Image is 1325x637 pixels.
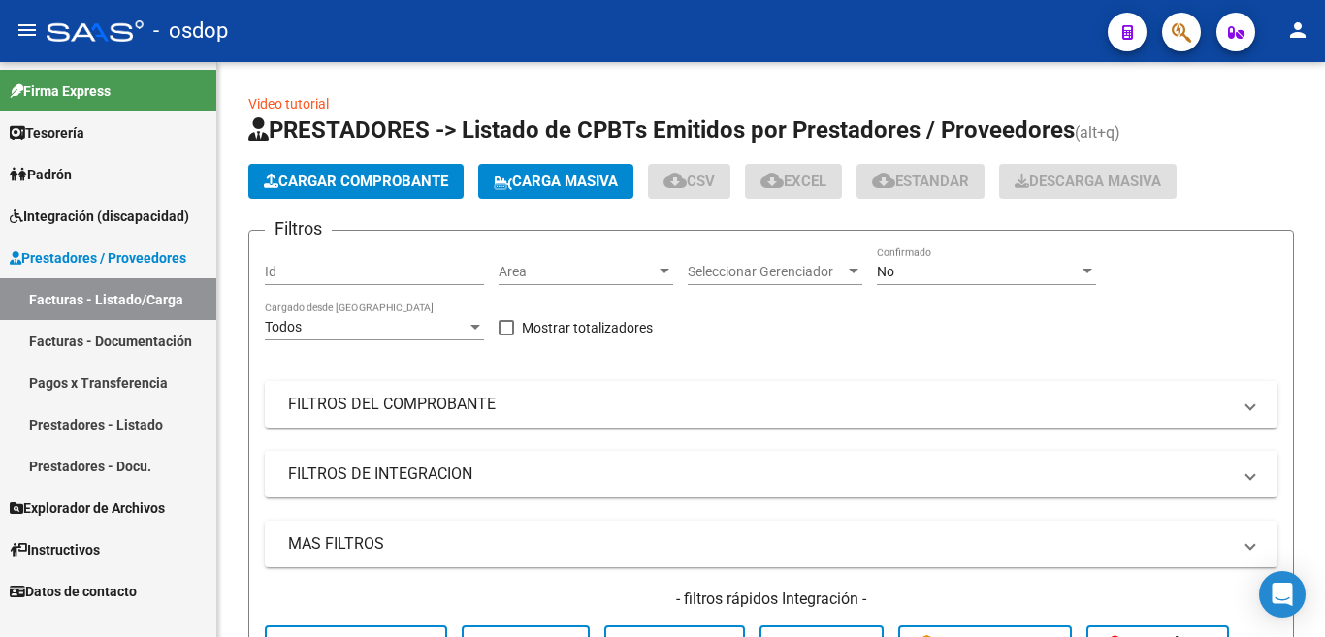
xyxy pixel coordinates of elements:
mat-panel-title: FILTROS DE INTEGRACION [288,463,1231,485]
span: - osdop [153,10,228,52]
button: EXCEL [745,164,842,199]
span: Explorador de Archivos [10,497,165,519]
button: Estandar [856,164,985,199]
span: Firma Express [10,80,111,102]
div: Open Intercom Messenger [1259,571,1306,618]
mat-expansion-panel-header: FILTROS DEL COMPROBANTE [265,381,1277,428]
mat-icon: cloud_download [663,169,687,192]
span: Descarga Masiva [1015,173,1161,190]
span: Todos [265,319,302,334]
button: Carga Masiva [478,164,633,199]
mat-expansion-panel-header: MAS FILTROS [265,521,1277,567]
span: Cargar Comprobante [264,173,448,190]
mat-panel-title: MAS FILTROS [288,533,1231,555]
span: Prestadores / Proveedores [10,247,186,269]
span: PRESTADORES -> Listado de CPBTs Emitidos por Prestadores / Proveedores [248,116,1075,143]
span: Mostrar totalizadores [522,316,653,339]
mat-icon: cloud_download [872,169,895,192]
button: CSV [648,164,730,199]
span: Integración (discapacidad) [10,206,189,227]
span: Carga Masiva [494,173,618,190]
span: EXCEL [760,173,826,190]
mat-icon: cloud_download [760,169,784,192]
h4: - filtros rápidos Integración - [265,589,1277,610]
mat-expansion-panel-header: FILTROS DE INTEGRACION [265,451,1277,497]
span: CSV [663,173,715,190]
span: Seleccionar Gerenciador [688,264,845,280]
span: (alt+q) [1075,123,1120,142]
span: Instructivos [10,539,100,560]
mat-icon: menu [16,18,39,42]
span: No [877,264,894,279]
mat-icon: person [1286,18,1309,42]
button: Cargar Comprobante [248,164,464,199]
span: Padrón [10,164,72,185]
app-download-masive: Descarga masiva de comprobantes (adjuntos) [999,164,1177,199]
a: Video tutorial [248,96,329,111]
h3: Filtros [265,215,332,242]
span: Area [499,264,656,280]
mat-panel-title: FILTROS DEL COMPROBANTE [288,394,1231,415]
button: Descarga Masiva [999,164,1177,199]
span: Tesorería [10,122,84,143]
span: Datos de contacto [10,581,137,602]
span: Estandar [872,173,969,190]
